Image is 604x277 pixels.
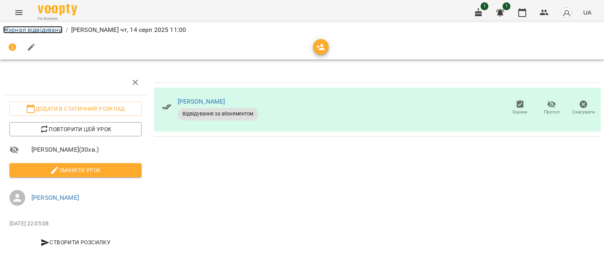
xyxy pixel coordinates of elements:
[16,125,135,134] span: Повторити цей урок
[503,2,510,10] span: 1
[66,25,68,35] li: /
[512,109,527,115] span: Оцінки
[481,2,488,10] span: 1
[9,235,142,249] button: Створити розсилку
[9,3,28,22] button: Menu
[16,104,135,113] span: Додати в статичний розклад
[178,98,225,105] a: [PERSON_NAME]
[561,7,572,18] img: avatar_s.png
[536,97,568,119] button: Прогул
[9,220,142,228] p: [DATE] 22:05:08
[9,163,142,177] button: Змінити урок
[178,110,258,117] span: Відвідування за абонементом
[3,26,63,33] a: Журнал відвідувань
[13,238,138,247] span: Створити розсилку
[9,102,142,116] button: Додати в статичний розклад
[31,145,142,154] span: [PERSON_NAME] ( 30 хв. )
[38,16,77,21] span: For Business
[71,25,186,35] p: [PERSON_NAME] чт, 14 серп 2025 11:00
[3,25,601,35] nav: breadcrumb
[16,165,135,175] span: Змінити урок
[31,194,79,201] a: [PERSON_NAME]
[9,122,142,136] button: Повторити цей урок
[572,109,595,115] span: Скасувати
[38,4,77,15] img: Voopty Logo
[544,109,560,115] span: Прогул
[583,8,591,17] span: UA
[567,97,599,119] button: Скасувати
[504,97,536,119] button: Оцінки
[580,5,595,20] button: UA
